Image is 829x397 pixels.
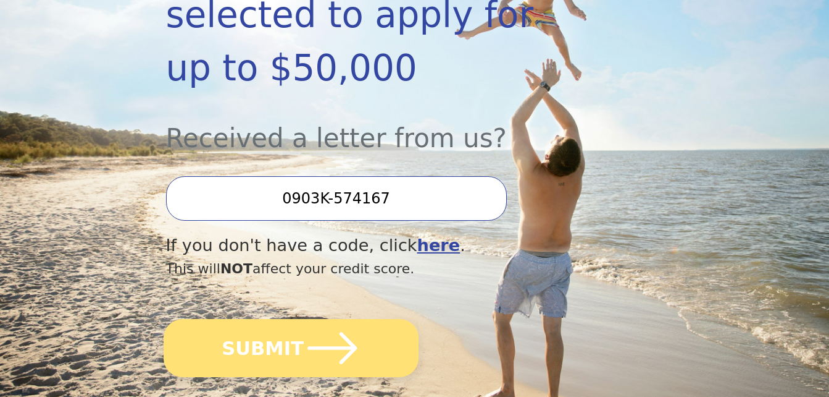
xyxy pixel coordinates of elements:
a: here [417,236,460,255]
div: If you don't have a code, click . [166,233,589,258]
span: NOT [220,261,252,276]
div: Received a letter from us? [166,95,589,158]
div: This will affect your credit score. [166,258,589,279]
button: SUBMIT [164,319,419,377]
input: Enter your Offer Code: [166,176,507,221]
